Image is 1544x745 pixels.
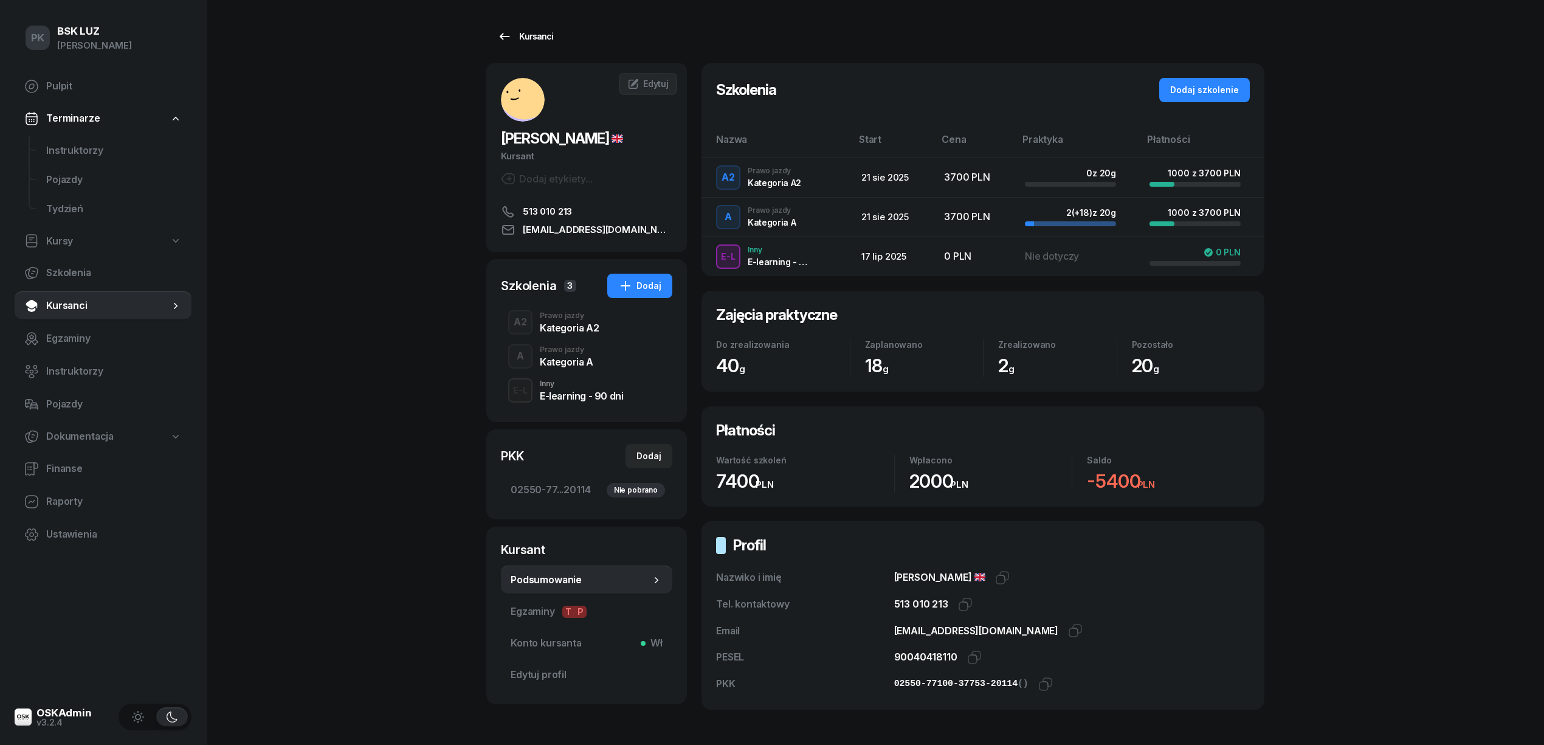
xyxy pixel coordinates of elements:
span: Terminarze [46,111,100,126]
div: Inny [540,380,623,387]
span: Dokumentacja [46,429,114,445]
span: Instruktorzy [46,143,182,159]
a: Egzaminy [15,324,191,353]
small: PLN [756,479,774,490]
div: Email [716,623,894,639]
div: Dodaj [636,449,661,463]
span: 513 010 213 [523,204,572,219]
span: Edytuj [643,78,669,89]
span: 02550-77...20114 [511,482,663,498]
div: PESEL [716,650,894,665]
div: Wartość szkoleń [716,455,894,465]
div: Prawo jazdy [540,346,593,353]
span: Egzaminy [511,604,663,620]
a: Konto kursantaWł [501,629,672,658]
a: Kursanci [15,291,191,321]
a: Tydzień [36,195,191,224]
div: 90040418110 [894,650,957,665]
div: [EMAIL_ADDRESS][DOMAIN_NAME] [894,623,1059,639]
a: Pulpit [15,72,191,101]
th: Nazwa [701,131,852,158]
a: Raporty [15,487,191,516]
a: Pojazdy [15,390,191,419]
div: 513 010 213 [894,597,948,612]
div: Pozostało [1132,339,1250,350]
div: 0 z 20g [1086,168,1116,178]
a: Instruktorzy [36,136,191,165]
button: Dodaj etykiety... [501,172,593,186]
a: Kursy [15,227,191,255]
a: Podsumowanie [501,566,672,595]
div: 2000 [909,470,1072,493]
div: 0 PLN [1204,248,1241,257]
button: A [508,344,532,369]
div: PKK [716,676,894,692]
div: Kursant [501,148,672,164]
span: Kursanci [46,298,170,314]
div: -5400 [1087,470,1250,493]
span: P [574,606,587,618]
div: Nie pobrano [607,483,665,497]
span: [PERSON_NAME] [501,130,623,147]
div: 7400 [716,470,894,493]
div: Wpłacono [909,455,1072,465]
div: 1000 z 3700 PLN [1168,207,1241,218]
th: Płatności [1140,131,1264,158]
a: Finanse [15,454,191,483]
img: logo-xs@2x.png [15,709,32,726]
span: Podsumowanie [511,572,650,588]
span: Ustawienia [46,527,182,542]
span: Pojazdy [46,172,182,188]
div: 3700 PLN [944,170,1005,185]
div: A2 [509,312,532,333]
h2: Płatności [716,421,775,440]
span: Wł [646,636,663,651]
small: g [883,363,889,375]
button: Dodaj szkolenie [1159,78,1250,102]
small: g [1008,363,1015,375]
span: 3 [564,280,576,292]
a: Edytuj [619,73,677,95]
a: Instruktorzy [15,357,191,386]
button: Dodaj [626,444,672,468]
div: Do zrealizowania [716,339,850,350]
a: [EMAIL_ADDRESS][DOMAIN_NAME] [501,223,672,237]
span: Szkolenia [46,265,182,281]
button: APrawo jazdyKategoria A [501,339,672,373]
div: 0 PLN [944,249,1005,265]
div: Saldo [1087,455,1250,465]
div: PKK [501,448,524,465]
div: A [512,346,529,367]
span: Nazwiko i imię [716,571,782,583]
button: A2 [508,310,532,334]
span: (+18) [1072,207,1092,218]
th: Start [852,131,934,158]
div: 2 z 20g [1066,207,1116,218]
a: Dokumentacja [15,423,191,451]
button: Dodaj [607,274,672,298]
div: BSK LUZ [57,26,132,36]
span: T [562,606,574,618]
span: Finanse [46,461,182,477]
div: Szkolenia [501,277,557,294]
th: Cena [934,131,1015,158]
div: Kursant [501,541,672,558]
div: [PERSON_NAME] [57,38,132,54]
div: Prawo jazdy [540,312,599,319]
span: PK [31,33,45,43]
h2: Profil [733,536,766,555]
span: Instruktorzy [46,364,182,379]
div: v3.2.4 [36,718,92,727]
div: E-learning - 90 dni [540,391,623,401]
a: Pojazdy [36,165,191,195]
span: Raporty [46,494,182,510]
button: A2Prawo jazdyKategoria A2 [501,305,672,339]
h2: Zajęcia praktyczne [716,305,837,325]
div: OSKAdmin [36,708,92,718]
h2: Szkolenia [716,80,776,100]
span: Kursy [46,234,73,249]
div: Kategoria A2 [540,323,599,333]
span: [EMAIL_ADDRESS][DOMAIN_NAME] [523,223,672,237]
span: Konto kursanta [511,636,663,651]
